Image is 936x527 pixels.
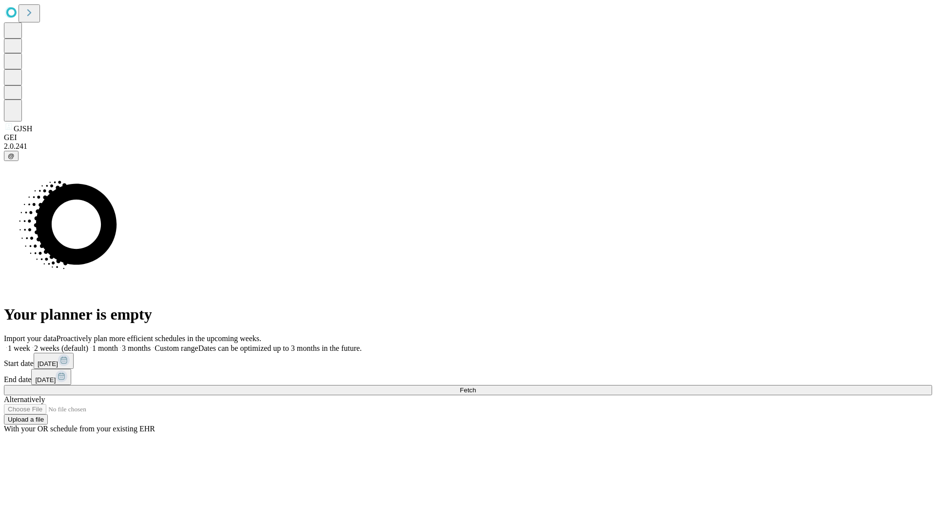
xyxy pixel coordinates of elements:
span: With your OR schedule from your existing EHR [4,425,155,433]
span: Alternatively [4,395,45,404]
span: [DATE] [38,360,58,367]
button: @ [4,151,19,161]
span: 1 month [92,344,118,352]
div: GEI [4,133,932,142]
span: 2 weeks (default) [34,344,88,352]
span: 3 months [122,344,151,352]
span: Dates can be optimized up to 3 months in the future. [198,344,362,352]
button: Upload a file [4,414,48,425]
span: @ [8,152,15,160]
button: Fetch [4,385,932,395]
span: Import your data [4,334,57,343]
button: [DATE] [34,353,74,369]
span: [DATE] [35,376,56,384]
span: Custom range [155,344,198,352]
div: 2.0.241 [4,142,932,151]
span: GJSH [14,124,32,133]
div: Start date [4,353,932,369]
span: 1 week [8,344,30,352]
button: [DATE] [31,369,71,385]
div: End date [4,369,932,385]
span: Fetch [460,386,476,394]
span: Proactively plan more efficient schedules in the upcoming weeks. [57,334,261,343]
h1: Your planner is empty [4,305,932,324]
